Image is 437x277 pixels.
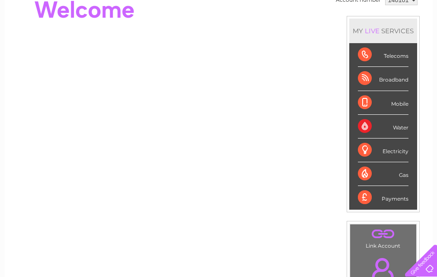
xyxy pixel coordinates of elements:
div: Water [358,115,408,138]
a: Contact [380,37,401,43]
a: Energy [306,37,325,43]
td: Link Account [350,224,417,251]
div: Clear Business is a trading name of Verastar Limited (registered in [GEOGRAPHIC_DATA] No. 3667643... [15,5,423,42]
div: Mobile [358,91,408,115]
div: Gas [358,162,408,186]
div: LIVE [363,27,381,35]
div: Electricity [358,138,408,162]
div: Telecoms [358,43,408,67]
a: Telecoms [331,37,357,43]
a: Water [285,37,301,43]
div: MY SERVICES [349,19,417,43]
a: 0333 014 3131 [274,4,334,15]
a: Log out [408,37,429,43]
a: Blog [362,37,374,43]
div: Payments [358,186,408,209]
div: Broadband [358,67,408,91]
a: . [352,227,414,242]
img: logo.png [15,22,59,49]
